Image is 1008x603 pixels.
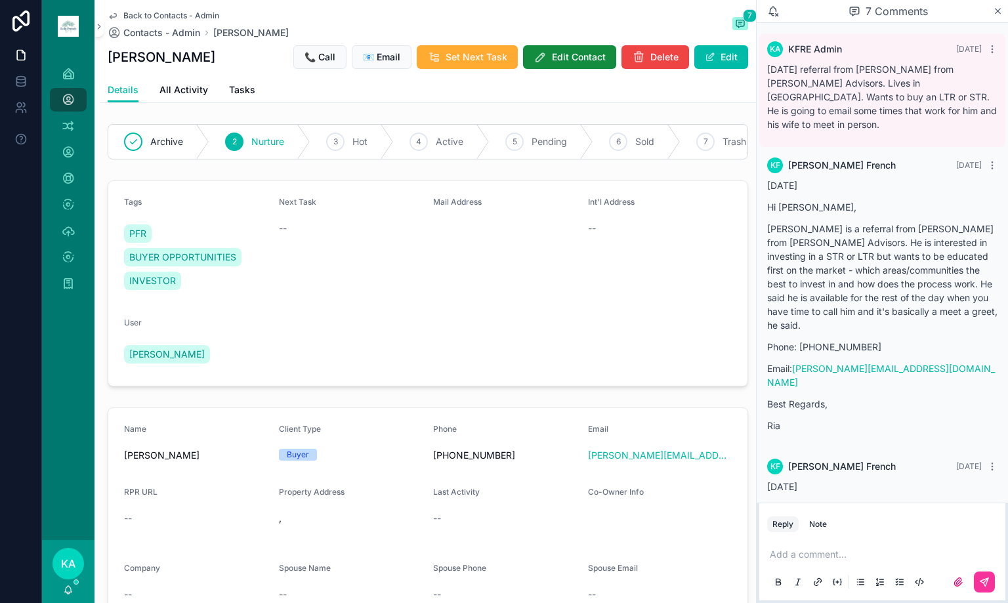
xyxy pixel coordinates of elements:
a: PFR [124,224,152,243]
p: [DATE] referral from [PERSON_NAME] from [PERSON_NAME] Advisors. Lives in [GEOGRAPHIC_DATA]. Wants... [767,62,997,131]
span: INVESTOR [129,274,176,287]
span: -- [279,588,287,601]
p: Hi [PERSON_NAME], [767,501,997,515]
button: 📧 Email [352,45,411,69]
span: -- [279,222,287,235]
a: Tasks [229,78,255,104]
span: Contacts - Admin [123,26,200,39]
span: 2 [232,136,237,147]
button: Edit Contact [523,45,616,69]
span: Tags [124,197,142,207]
span: Co-Owner Info [588,487,644,497]
span: Spouse Phone [433,563,486,573]
span: Delete [650,51,679,64]
a: INVESTOR [124,272,181,290]
span: Email [588,424,608,434]
span: KF [770,160,780,171]
span: [PERSON_NAME] French [788,460,896,473]
span: 3 [333,136,338,147]
span: 6 [616,136,621,147]
a: [PERSON_NAME] [124,345,210,364]
span: Company [124,563,160,573]
span: Trash [723,135,746,148]
span: Hot [352,135,367,148]
span: Property Address [279,487,345,497]
span: Archive [150,135,183,148]
span: Nurture [251,135,284,148]
span: 📞 Call [304,51,335,64]
a: [PERSON_NAME][EMAIL_ADDRESS][DOMAIN_NAME] [767,363,995,388]
span: KA [61,556,75,572]
span: KFRE Admin [788,43,842,56]
span: KF [770,461,780,472]
span: [PERSON_NAME] French [788,159,896,172]
a: Contacts - Admin [108,26,200,39]
span: -- [588,222,596,235]
span: Next Task [279,197,316,207]
span: -- [588,588,596,601]
span: [PERSON_NAME] [129,348,205,361]
span: 7 [743,9,757,22]
p: [PERSON_NAME] is a referral from [PERSON_NAME] from [PERSON_NAME] Advisors. He is interested in i... [767,222,997,332]
span: User [124,318,142,327]
span: [DATE] [956,44,982,54]
button: Note [804,516,832,532]
span: Active [436,135,463,148]
span: Edit Contact [552,51,606,64]
span: Client Type [279,424,321,434]
span: Details [108,83,138,96]
button: Delete [621,45,689,69]
span: -- [433,588,441,601]
span: 5 [513,136,517,147]
span: Mail Address [433,197,482,207]
span: 7 [703,136,708,147]
span: KA [770,44,781,54]
p: Hi [PERSON_NAME], [767,200,997,214]
span: RPR URL [124,487,157,497]
div: Note [809,519,827,530]
span: 📧 Email [363,51,400,64]
button: 7 [732,17,748,33]
div: Buyer [287,449,309,461]
span: BUYER OPPORTUNITIES [129,251,236,264]
span: Int'l Address [588,197,635,207]
button: Edit [694,45,748,69]
a: Back to Contacts - Admin [108,10,219,21]
span: Spouse Name [279,563,331,573]
p: Best Regards, [767,397,997,411]
button: Set Next Task [417,45,518,69]
span: Sold [635,135,654,148]
span: Spouse Email [588,563,638,573]
button: 📞 Call [293,45,346,69]
span: [DATE] [956,160,982,170]
span: , [279,512,423,525]
p: Phone: [PHONE_NUMBER] [767,340,997,354]
button: Reply [767,516,799,532]
a: [PERSON_NAME][EMAIL_ADDRESS][DOMAIN_NAME] [588,449,732,462]
span: Last Activity [433,487,480,497]
span: -- [433,512,441,525]
a: [PERSON_NAME] [213,26,289,39]
p: [DATE] [767,480,997,493]
span: Tasks [229,83,255,96]
span: Pending [532,135,567,148]
span: 4 [416,136,421,147]
p: Ria [767,419,997,432]
span: 7 Comments [866,3,928,19]
span: Set Next Task [446,51,507,64]
span: [PERSON_NAME] [124,449,268,462]
span: [DATE] [956,461,982,471]
span: All Activity [159,83,208,96]
p: Email: [767,362,997,389]
a: Details [108,78,138,103]
div: scrollable content [42,52,94,312]
span: Phone [433,424,457,434]
a: BUYER OPPORTUNITIES [124,248,241,266]
span: -- [124,512,132,525]
p: [DATE] [767,178,997,192]
span: Name [124,424,146,434]
span: [PHONE_NUMBER] [433,449,577,462]
img: App logo [58,16,79,37]
span: PFR [129,227,146,240]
